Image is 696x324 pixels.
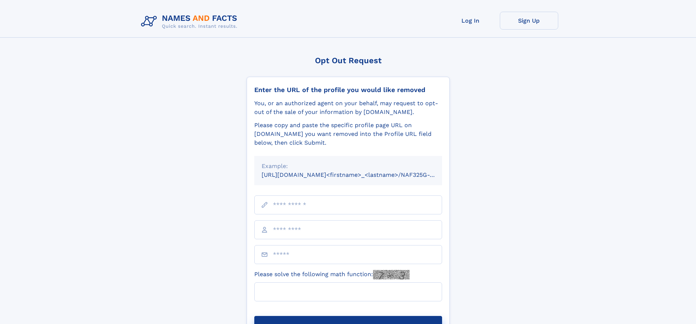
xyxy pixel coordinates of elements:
[254,86,442,94] div: Enter the URL of the profile you would like removed
[441,12,500,30] a: Log In
[254,99,442,117] div: You, or an authorized agent on your behalf, may request to opt-out of the sale of your informatio...
[262,162,435,171] div: Example:
[138,12,243,31] img: Logo Names and Facts
[247,56,450,65] div: Opt Out Request
[254,121,442,147] div: Please copy and paste the specific profile page URL on [DOMAIN_NAME] you want removed into the Pr...
[262,171,456,178] small: [URL][DOMAIN_NAME]<firstname>_<lastname>/NAF325G-xxxxxxxx
[254,270,410,279] label: Please solve the following math function:
[500,12,558,30] a: Sign Up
